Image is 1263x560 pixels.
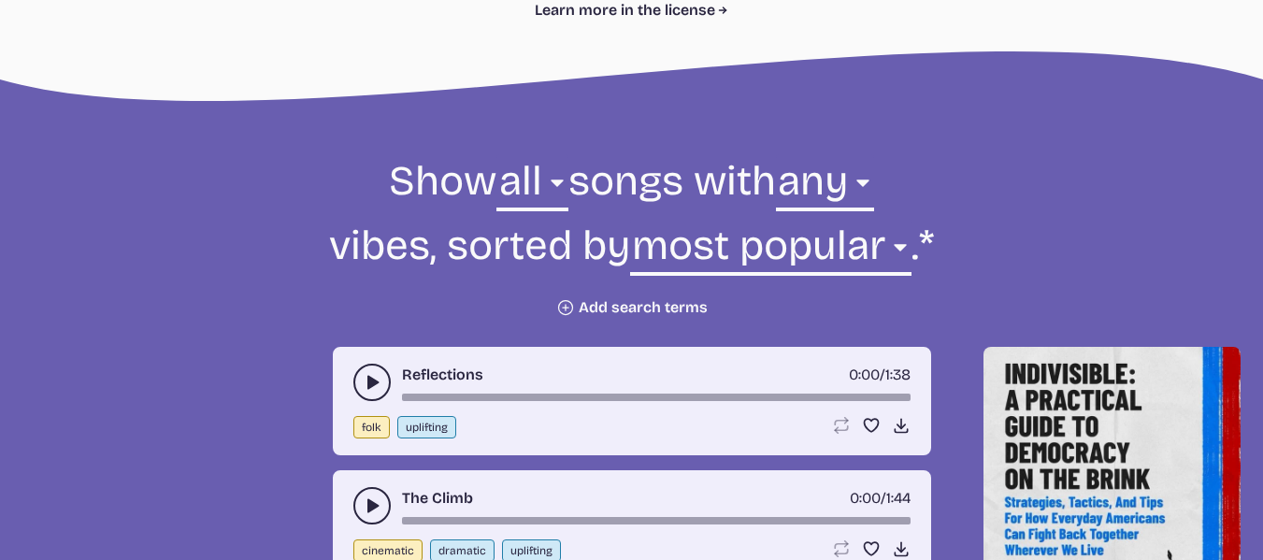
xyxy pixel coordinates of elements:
a: The Climb [402,487,473,510]
span: 1:44 [886,489,911,507]
span: timer [849,366,880,383]
form: Show songs with vibes, sorted by . [123,154,1141,317]
button: Favorite [862,539,881,558]
button: uplifting [397,416,456,438]
a: Reflections [402,364,483,386]
button: play-pause toggle [353,487,391,524]
span: 1:38 [885,366,911,383]
div: song-time-bar [402,517,911,524]
button: play-pause toggle [353,364,391,401]
select: vibe [776,154,874,219]
div: song-time-bar [402,394,911,401]
span: timer [850,489,881,507]
select: sorting [630,219,911,283]
button: folk [353,416,390,438]
select: genre [496,154,567,219]
div: / [849,364,911,386]
button: Add search terms [556,298,708,317]
div: / [850,487,911,510]
button: Favorite [862,416,881,435]
button: Loop [832,539,851,558]
button: Loop [832,416,851,435]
